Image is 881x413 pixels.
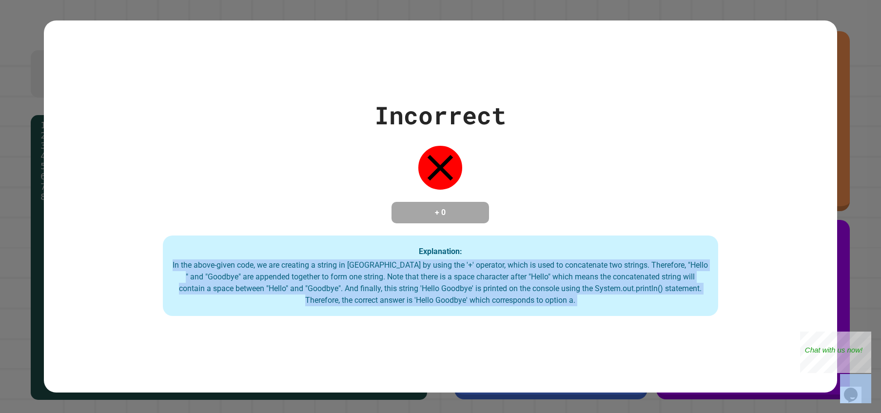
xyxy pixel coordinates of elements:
[401,207,479,218] h4: + 0
[374,97,506,134] div: Incorrect
[800,332,871,373] iframe: chat widget
[173,259,708,306] div: In the above-given code, we are creating a string in [GEOGRAPHIC_DATA] by using the '+' operator,...
[840,374,871,403] iframe: chat widget
[419,246,462,256] strong: Explanation:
